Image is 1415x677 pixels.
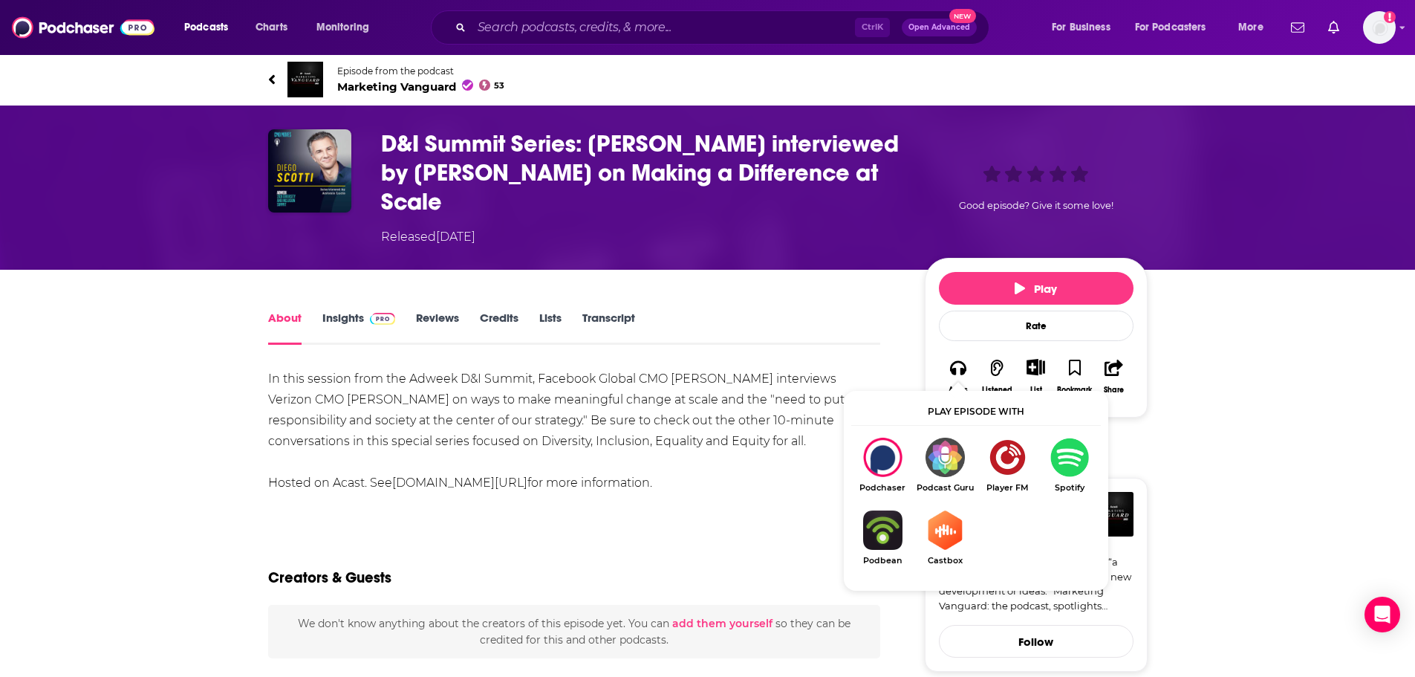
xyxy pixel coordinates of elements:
button: Show profile menu [1363,11,1396,44]
span: Podcast Guru [914,483,976,493]
span: Podchaser [851,483,914,493]
span: Castbox [914,556,976,566]
button: open menu [1041,16,1129,39]
span: Player FM [976,483,1038,493]
h2: Creators & Guests [268,569,391,587]
span: Open Advanced [908,24,970,31]
a: Show notifications dropdown [1322,15,1345,40]
span: Good episode? Give it some love! [959,200,1113,211]
input: Search podcasts, credits, & more... [472,16,855,39]
button: Open AdvancedNew [902,19,977,36]
img: Marketing Vanguard [1089,492,1133,537]
div: In this session from the Adweek D&I Summit, Facebook Global CMO [PERSON_NAME] interviews Verizon ... [268,369,881,493]
span: Episode from the podcast [337,65,505,77]
a: Charts [246,16,296,39]
button: Share [1094,349,1133,404]
div: Rate [939,311,1133,341]
span: Monitoring [316,17,369,38]
a: Podcast GuruPodcast Guru [914,438,976,493]
span: More [1238,17,1263,38]
span: For Podcasters [1135,17,1206,38]
button: Show More Button [1021,359,1051,375]
a: About [268,311,302,345]
button: Follow [939,625,1133,658]
div: Show More ButtonList [1016,349,1055,404]
span: For Business [1052,17,1110,38]
div: Released [DATE] [381,228,475,246]
a: Lists [539,311,562,345]
button: add them yourself [672,618,772,629]
div: D&I Summit Series: Diego Scotti interviewed by Antonio Lucio on Making a Difference at Scale on P... [851,438,914,493]
div: Search podcasts, credits, & more... [445,10,1003,45]
a: [DOMAIN_NAME][URL] [392,476,527,490]
button: open menu [1228,16,1282,39]
a: Transcript [582,311,635,345]
span: Charts [256,17,287,38]
div: Open Intercom Messenger [1364,597,1400,632]
svg: Add a profile image [1384,11,1396,23]
button: Apps [939,349,978,404]
img: Podchaser - Follow, Share and Rate Podcasts [12,13,154,42]
span: Podbean [851,556,914,566]
button: Listened [978,349,1016,404]
button: Play [939,272,1133,305]
span: Spotify [1038,483,1101,493]
a: Player FMPlayer FM [976,438,1038,493]
img: Marketing Vanguard [287,62,323,97]
img: D&I Summit Series: Diego Scotti interviewed by Antonio Lucio on Making a Difference at Scale [268,129,351,213]
div: Share [1104,386,1124,395]
span: 53 [494,82,504,89]
h1: D&I Summit Series: Diego Scotti interviewed by Antonio Lucio on Making a Difference at Scale [381,129,901,216]
span: Logged in as shannnon_white [1363,11,1396,44]
img: Podchaser Pro [370,313,396,325]
a: Marketing VanguardEpisode from the podcastMarketing Vanguard53 [268,62,1148,97]
a: SpotifySpotify [1038,438,1101,493]
a: InsightsPodchaser Pro [322,311,396,345]
span: Podcasts [184,17,228,38]
span: New [949,9,976,23]
a: Show notifications dropdown [1285,15,1310,40]
button: open menu [306,16,388,39]
a: CastboxCastbox [914,511,976,566]
button: open menu [174,16,247,39]
div: Play episode with [851,398,1101,426]
button: open menu [1125,16,1228,39]
a: PodbeanPodbean [851,511,914,566]
a: Credits [480,311,518,345]
button: Bookmark [1055,349,1094,404]
img: User Profile [1363,11,1396,44]
a: Reviews [416,311,459,345]
span: Ctrl K [855,18,890,37]
span: Play [1015,282,1057,296]
span: We don't know anything about the creators of this episode yet . You can so they can be credited f... [298,617,850,647]
span: Marketing Vanguard [337,80,505,94]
